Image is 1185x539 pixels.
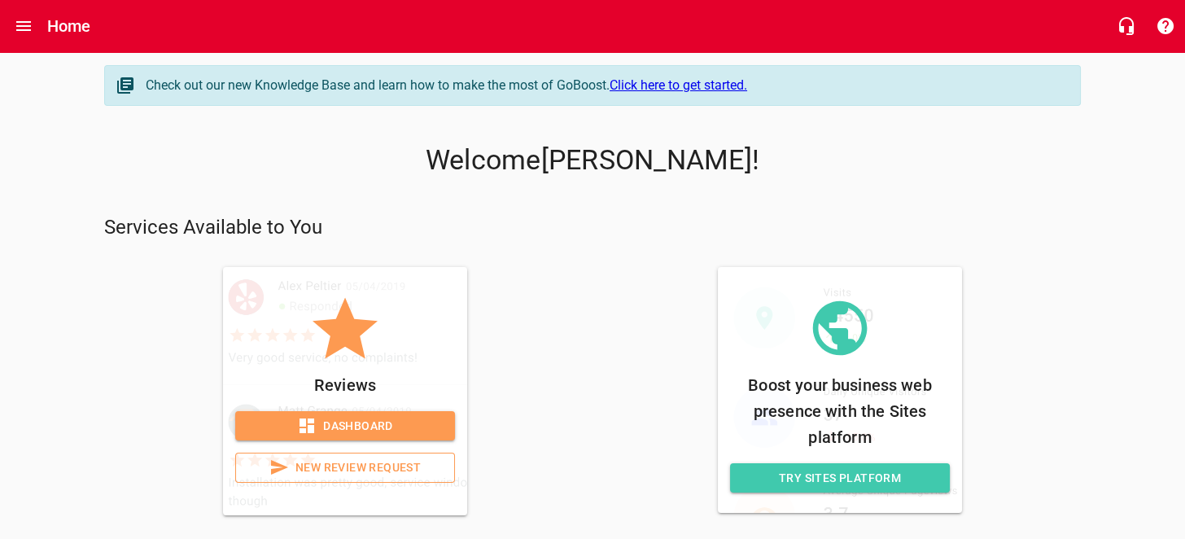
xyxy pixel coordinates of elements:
[610,77,747,93] a: Click here to get started.
[104,144,1081,177] p: Welcome [PERSON_NAME] !
[104,215,1081,241] p: Services Available to You
[47,13,91,39] h6: Home
[743,468,937,489] span: Try Sites Platform
[248,416,442,436] span: Dashboard
[146,76,1064,95] div: Check out our new Knowledge Base and learn how to make the most of GoBoost.
[235,372,455,398] p: Reviews
[4,7,43,46] button: Open drawer
[249,458,441,478] span: New Review Request
[730,372,950,450] p: Boost your business web presence with the Sites platform
[235,411,455,441] a: Dashboard
[235,453,455,483] a: New Review Request
[1146,7,1185,46] button: Support Portal
[1107,7,1146,46] button: Live Chat
[730,463,950,493] a: Try Sites Platform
